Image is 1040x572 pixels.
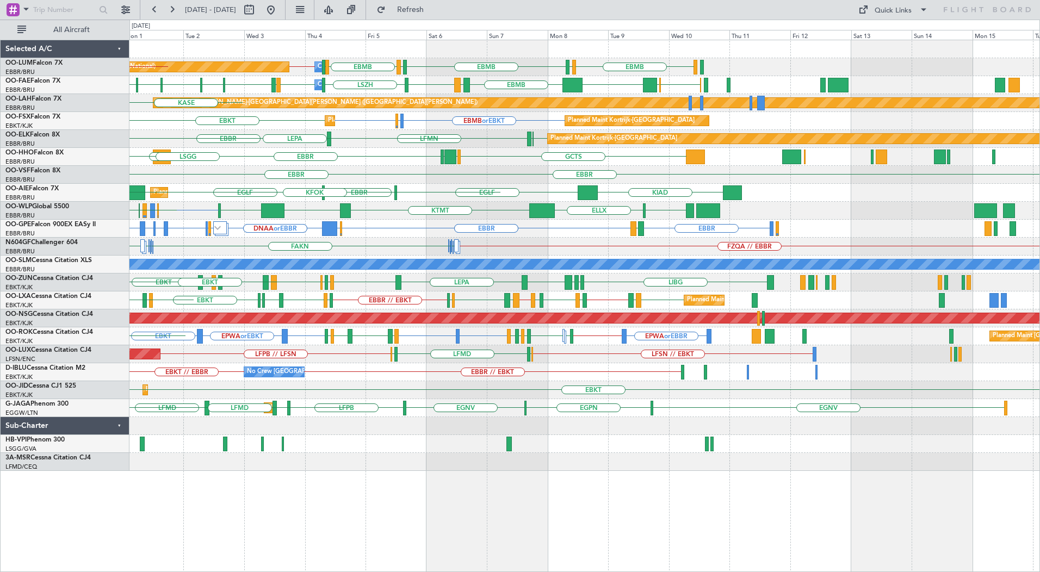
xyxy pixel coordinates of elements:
a: OO-JIDCessna CJ1 525 [5,383,76,389]
div: [DATE] [132,22,150,31]
a: EBKT/KJK [5,319,33,327]
div: No Crew [GEOGRAPHIC_DATA] ([GEOGRAPHIC_DATA] National) [247,364,429,380]
a: LFMD/CEQ [5,463,37,471]
span: OO-FSX [5,114,30,120]
span: OO-LUX [5,347,31,353]
div: Planned Maint [GEOGRAPHIC_DATA] ([GEOGRAPHIC_DATA]) [267,400,438,416]
span: HB-VPI [5,437,27,443]
a: EBBR/BRU [5,68,35,76]
div: Mon 8 [548,30,609,40]
span: OO-WLP [5,203,32,210]
span: N604GF [5,239,31,246]
span: OO-LAH [5,96,32,102]
span: OO-SLM [5,257,32,264]
a: EBBR/BRU [5,140,35,148]
span: OO-GPE [5,221,31,228]
a: OO-LUXCessna Citation CJ4 [5,347,91,353]
span: OO-LXA [5,293,31,300]
a: EBKT/KJK [5,122,33,130]
a: LFSN/ENC [5,355,35,363]
div: Mon 1 [123,30,184,40]
div: Planned Maint Kortrijk-[GEOGRAPHIC_DATA] [550,130,677,147]
span: OO-ROK [5,329,33,335]
span: OO-ZUN [5,275,33,282]
a: OO-LXACessna Citation CJ4 [5,293,91,300]
div: Owner Melsbroek Air Base [318,77,392,93]
div: Tue 9 [608,30,669,40]
a: LSGG/GVA [5,445,36,453]
span: OO-FAE [5,78,30,84]
span: OO-LUM [5,60,33,66]
a: OO-WLPGlobal 5500 [5,203,69,210]
img: arrow-gray.svg [214,226,221,230]
div: Fri 12 [790,30,851,40]
a: OO-FSXFalcon 7X [5,114,60,120]
a: EBKT/KJK [5,373,33,381]
span: OO-JID [5,383,28,389]
input: Trip Number [33,2,96,18]
span: All Aircraft [28,26,115,34]
a: 3A-MSRCessna Citation CJ4 [5,455,91,461]
a: OO-AIEFalcon 7X [5,185,59,192]
a: OO-NSGCessna Citation CJ4 [5,311,93,318]
a: EBBR/BRU [5,265,35,273]
a: EBKT/KJK [5,391,33,399]
div: Sun 7 [487,30,548,40]
a: OO-LUMFalcon 7X [5,60,63,66]
a: OO-ROKCessna Citation CJ4 [5,329,93,335]
div: Quick Links [875,5,912,16]
a: OO-VSFFalcon 8X [5,167,60,174]
a: EGGW/LTN [5,409,38,417]
a: G-JAGAPhenom 300 [5,401,69,407]
div: Sat 13 [851,30,912,40]
div: Planned Maint Kortrijk-[GEOGRAPHIC_DATA] [328,113,455,129]
span: G-JAGA [5,401,30,407]
div: Planned Maint [PERSON_NAME]-[GEOGRAPHIC_DATA][PERSON_NAME] ([GEOGRAPHIC_DATA][PERSON_NAME]) [156,95,478,111]
div: Sun 14 [912,30,973,40]
a: OO-FAEFalcon 7X [5,78,60,84]
a: EBKT/KJK [5,301,33,309]
div: Fri 5 [366,30,426,40]
a: N604GFChallenger 604 [5,239,78,246]
a: EBBR/BRU [5,86,35,94]
span: D-IBLU [5,365,27,371]
span: OO-ELK [5,132,30,138]
a: OO-GPEFalcon 900EX EASy II [5,221,96,228]
span: OO-HHO [5,150,34,156]
a: EBBR/BRU [5,104,35,112]
span: OO-AIE [5,185,29,192]
div: Wed 3 [244,30,305,40]
div: Wed 10 [669,30,730,40]
a: OO-ELKFalcon 8X [5,132,60,138]
a: EBBR/BRU [5,229,35,238]
button: Refresh [372,1,437,18]
a: OO-LAHFalcon 7X [5,96,61,102]
div: Planned Maint Kortrijk-[GEOGRAPHIC_DATA] [146,382,273,398]
button: All Aircraft [12,21,118,39]
a: OO-ZUNCessna Citation CJ4 [5,275,93,282]
div: Thu 11 [729,30,790,40]
span: OO-VSF [5,167,30,174]
a: OO-SLMCessna Citation XLS [5,257,92,264]
div: Tue 2 [183,30,244,40]
a: OO-HHOFalcon 8X [5,150,64,156]
div: Planned Maint Kortrijk-[GEOGRAPHIC_DATA] [568,113,695,129]
a: HB-VPIPhenom 300 [5,437,65,443]
div: Planned Maint [GEOGRAPHIC_DATA] ([GEOGRAPHIC_DATA]) [153,184,325,201]
a: EBBR/BRU [5,158,35,166]
span: [DATE] - [DATE] [185,5,236,15]
a: EBBR/BRU [5,176,35,184]
a: EBBR/BRU [5,194,35,202]
div: Sat 6 [426,30,487,40]
div: Thu 4 [305,30,366,40]
div: Planned Maint Kortrijk-[GEOGRAPHIC_DATA] [687,292,814,308]
div: Mon 15 [973,30,1033,40]
a: EBBR/BRU [5,247,35,256]
a: EBBR/BRU [5,212,35,220]
span: 3A-MSR [5,455,30,461]
span: Refresh [388,6,434,14]
span: OO-NSG [5,311,33,318]
a: EBKT/KJK [5,337,33,345]
button: Quick Links [853,1,933,18]
a: EBKT/KJK [5,283,33,291]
